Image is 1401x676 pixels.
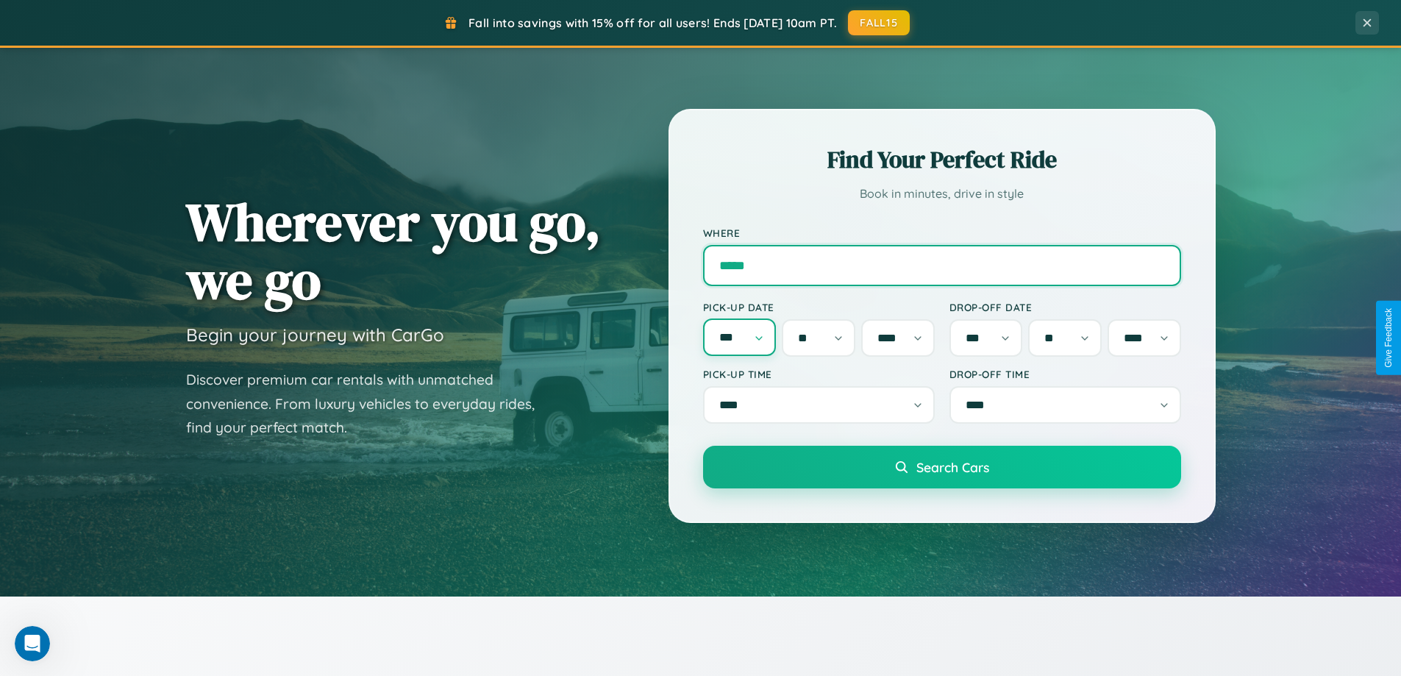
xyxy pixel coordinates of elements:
[916,459,989,475] span: Search Cars
[186,368,554,440] p: Discover premium car rentals with unmatched convenience. From luxury vehicles to everyday rides, ...
[703,183,1181,204] p: Book in minutes, drive in style
[468,15,837,30] span: Fall into savings with 15% off for all users! Ends [DATE] 10am PT.
[703,368,935,380] label: Pick-up Time
[703,301,935,313] label: Pick-up Date
[949,368,1181,380] label: Drop-off Time
[848,10,910,35] button: FALL15
[15,626,50,661] iframe: Intercom live chat
[186,324,444,346] h3: Begin your journey with CarGo
[949,301,1181,313] label: Drop-off Date
[703,446,1181,488] button: Search Cars
[186,193,601,309] h1: Wherever you go, we go
[1383,308,1394,368] div: Give Feedback
[703,227,1181,239] label: Where
[703,143,1181,176] h2: Find Your Perfect Ride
